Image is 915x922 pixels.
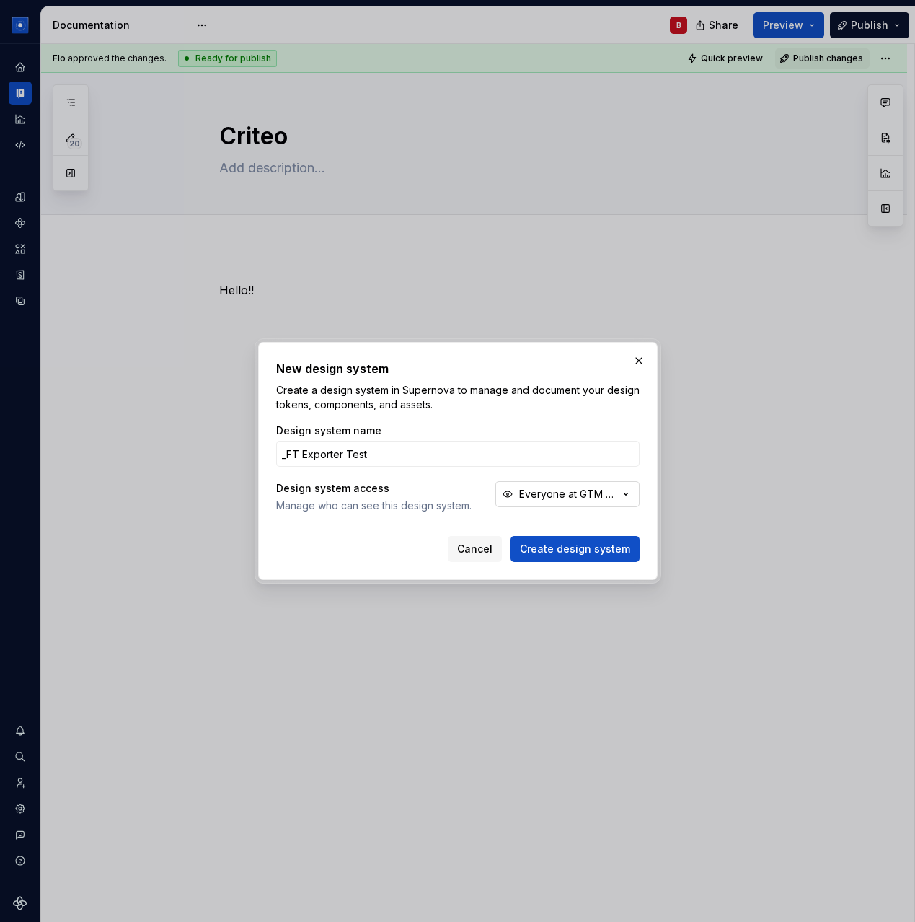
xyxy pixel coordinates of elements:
span: Cancel [457,542,492,556]
span: Manage who can see this design system. [276,499,481,513]
h2: New design system [276,360,640,377]
label: Design system access [276,481,389,496]
span: Create design system [520,542,630,556]
div: Everyone at GTM Workspace [519,487,619,501]
button: Everyone at GTM Workspace [495,481,640,507]
button: Create design system [510,536,640,562]
button: Cancel [448,536,502,562]
p: Create a design system in Supernova to manage and document your design tokens, components, and as... [276,383,640,412]
label: Design system name [276,423,381,438]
